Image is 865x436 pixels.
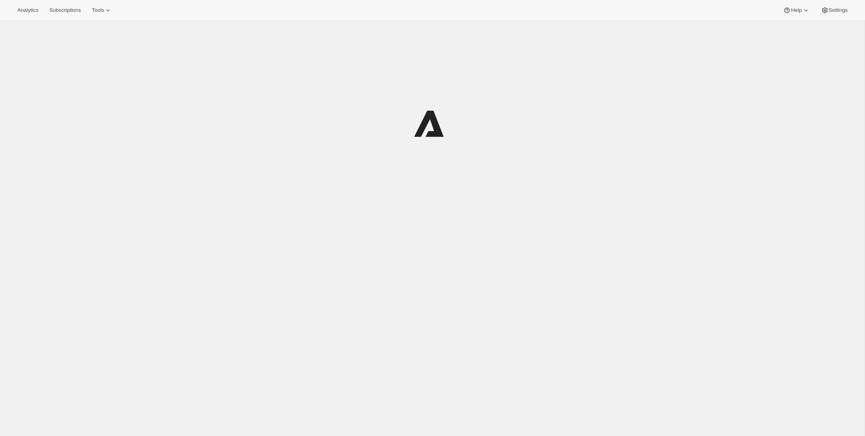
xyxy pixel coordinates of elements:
[791,7,802,13] span: Help
[87,5,117,16] button: Tools
[778,5,814,16] button: Help
[816,5,852,16] button: Settings
[13,5,43,16] button: Analytics
[49,7,81,13] span: Subscriptions
[45,5,86,16] button: Subscriptions
[92,7,104,13] span: Tools
[17,7,38,13] span: Analytics
[829,7,848,13] span: Settings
